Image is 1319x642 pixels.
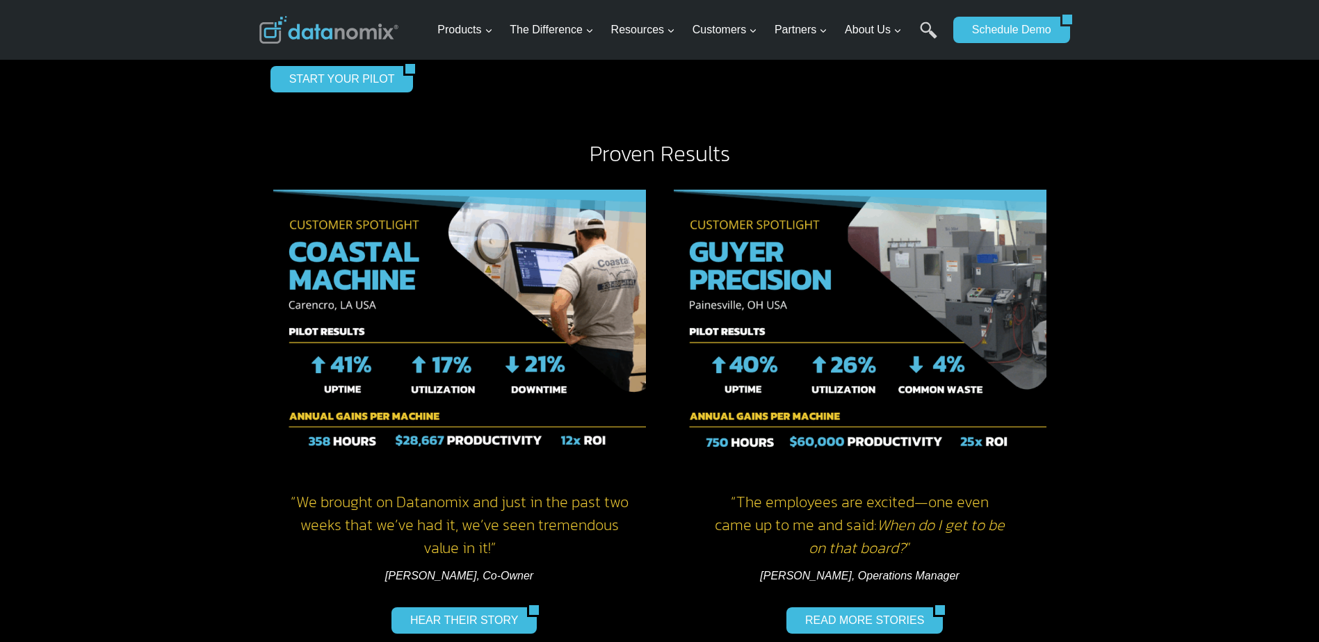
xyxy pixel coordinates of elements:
span: Products [437,21,492,39]
span: Partners [775,21,827,39]
em: [PERSON_NAME], Co-Owner [385,570,533,582]
img: Datanomix [259,16,398,44]
em: [PERSON_NAME], Operations Manager [760,570,959,582]
nav: Primary Navigation [432,8,946,53]
span: State/Region [313,172,366,184]
span: The Difference [510,21,594,39]
h4: “ The employees are excited—one even came up to me and said: ” [674,491,1046,559]
a: Search [920,22,937,53]
span: Customers [693,21,757,39]
a: Privacy Policy [189,310,234,320]
h2: Proven Results [259,142,1060,165]
span: Resources [611,21,675,39]
a: START YOUR PILOT [270,66,404,92]
img: Datanomix Customer Coastal Machine Pilot Results [273,190,646,468]
span: About Us [845,21,902,39]
span: Last Name [313,1,357,13]
a: HEAR THEIR STORY [391,607,528,634]
a: Schedule Demo [953,17,1060,43]
span: Phone number [313,58,375,70]
em: When do I get to be on that board? [809,513,1005,559]
h4: “ We brought on Datanomix and just in the past two weeks that we’ve had it, we’ve seen tremendous... [273,491,646,559]
a: READ MORE STORIES [786,607,933,634]
a: Terms [156,310,177,320]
